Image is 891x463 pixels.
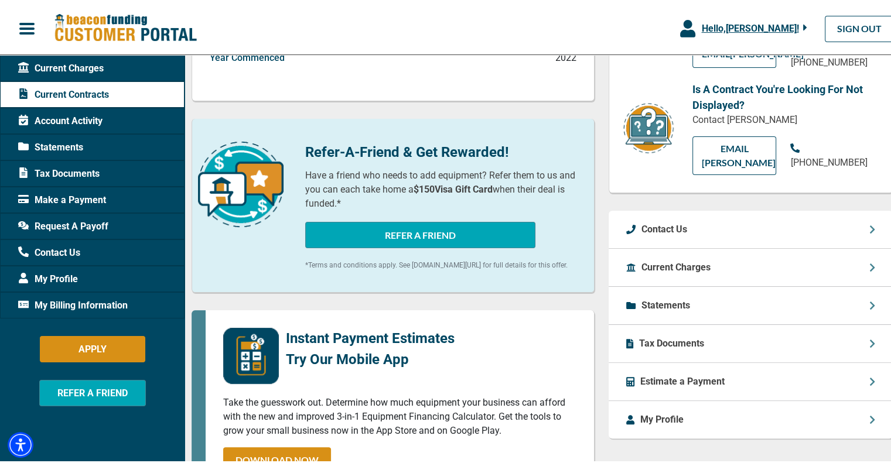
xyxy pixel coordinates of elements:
p: Try Our Mobile App [286,347,455,368]
b: $150 Visa Gift Card [414,181,493,193]
span: Hello, [PERSON_NAME] ! [701,20,798,32]
p: Year Commenced [210,49,285,63]
p: Statements [641,296,690,310]
p: 2022 [555,49,576,63]
span: Current Contracts [18,85,109,100]
a: [PHONE_NUMBER] [790,39,875,67]
p: My Profile [640,410,684,424]
span: Contact Us [18,243,80,258]
p: Current Charges [641,258,711,272]
img: mobile-app-logo.png [223,325,279,382]
div: Accessibility Menu [8,430,33,455]
p: Contact Us [641,220,687,234]
img: contract-icon.png [622,100,675,153]
button: APPLY [40,334,145,360]
span: Current Charges [18,59,104,73]
img: Beacon Funding Customer Portal Logo [54,11,197,41]
a: EMAIL [PERSON_NAME] [692,134,777,173]
span: Tax Documents [18,164,100,179]
span: Make a Payment [18,191,106,205]
p: Refer-A-Friend & Get Rewarded! [305,139,577,160]
p: Tax Documents [639,334,704,348]
span: [PHONE_NUMBER] [790,54,867,66]
button: REFER A FRIEND [39,378,146,404]
p: Is A Contract You're Looking For Not Displayed? [692,79,875,111]
span: [PHONE_NUMBER] [790,155,867,166]
span: Account Activity [18,112,103,126]
span: Request A Payoff [18,217,108,231]
a: [PHONE_NUMBER] [790,139,875,167]
p: Instant Payment Estimates [286,325,455,347]
p: Contact [PERSON_NAME] [692,111,875,125]
p: Take the guesswork out. Determine how much equipment your business can afford with the new and im... [223,393,576,435]
span: My Profile [18,270,78,284]
span: Statements [18,138,83,152]
button: REFER A FRIEND [305,220,535,246]
p: *Terms and conditions apply. See [DOMAIN_NAME][URL] for full details for this offer. [305,258,577,268]
img: refer-a-friend-icon.png [198,139,284,225]
p: Estimate a Payment [640,372,725,386]
span: My Billing Information [18,296,128,310]
p: Have a friend who needs to add equipment? Refer them to us and you can each take home a when thei... [305,166,577,208]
